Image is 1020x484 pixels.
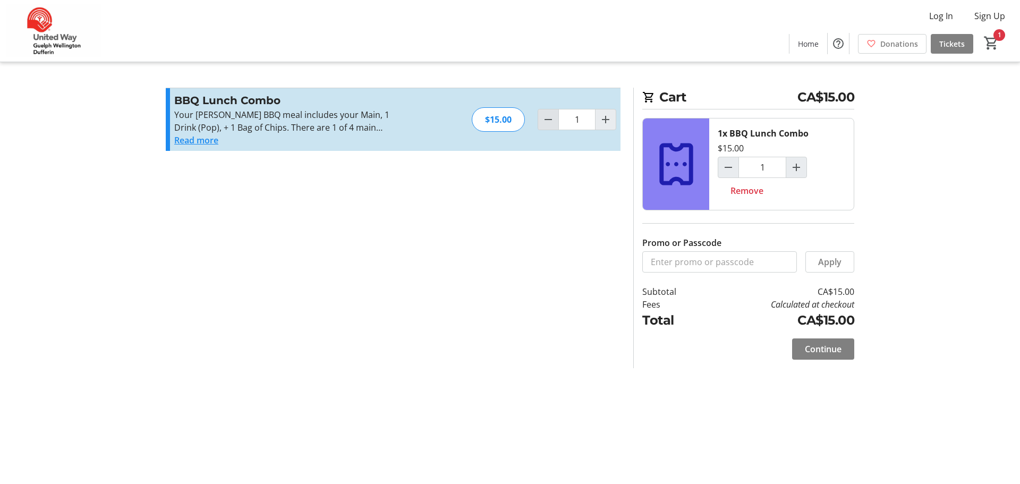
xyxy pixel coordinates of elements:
[797,88,854,107] span: CA$15.00
[789,34,827,54] a: Home
[642,236,721,249] label: Promo or Passcode
[966,7,1014,24] button: Sign Up
[596,109,616,130] button: Increment by one
[6,4,101,57] img: United Way Guelph Wellington Dufferin's Logo
[718,157,738,177] button: Decrement by one
[718,142,744,155] div: $15.00
[704,311,854,330] td: CA$15.00
[929,10,953,22] span: Log In
[738,157,786,178] input: BBQ Lunch Combo Quantity
[174,108,406,134] p: Your [PERSON_NAME] BBQ meal includes your Main, 1 Drink (Pop), + 1 Bag of Chips. There are 1 of 4...
[974,10,1005,22] span: Sign Up
[828,33,849,54] button: Help
[931,34,973,54] a: Tickets
[704,285,854,298] td: CA$15.00
[818,256,841,268] span: Apply
[982,33,1001,53] button: Cart
[786,157,806,177] button: Increment by one
[939,38,965,49] span: Tickets
[730,184,763,197] span: Remove
[880,38,918,49] span: Donations
[858,34,926,54] a: Donations
[642,285,704,298] td: Subtotal
[642,298,704,311] td: Fees
[798,38,819,49] span: Home
[805,343,841,355] span: Continue
[718,180,776,201] button: Remove
[174,92,406,108] h3: BBQ Lunch Combo
[174,134,218,147] button: Read more
[921,7,962,24] button: Log In
[718,127,809,140] div: 1x BBQ Lunch Combo
[805,251,854,273] button: Apply
[538,109,558,130] button: Decrement by one
[642,311,704,330] td: Total
[792,338,854,360] button: Continue
[642,251,797,273] input: Enter promo or passcode
[704,298,854,311] td: Calculated at checkout
[472,107,525,132] div: $15.00
[558,109,596,130] input: BBQ Lunch Combo Quantity
[642,88,854,109] h2: Cart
